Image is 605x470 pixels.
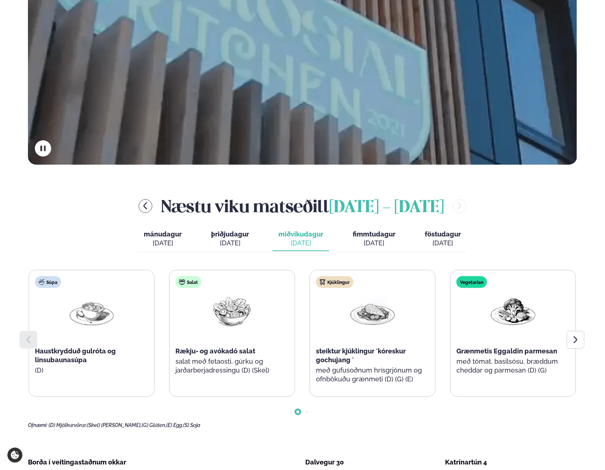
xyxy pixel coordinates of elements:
span: (Skel) [PERSON_NAME], [87,422,142,428]
img: Soup.png [68,294,115,328]
span: Rækju- og avókadó salat [175,347,255,355]
span: Go to slide 1 [296,410,299,413]
div: Salat [175,276,202,288]
button: mánudagur [DATE] [138,227,188,251]
span: fimmtudagur [353,230,395,238]
button: þriðjudagur [DATE] [205,227,255,251]
span: (G) Glúten, [142,422,166,428]
img: Salad.png [209,294,256,328]
p: (D) [35,366,148,375]
button: miðvikudagur [DATE] [273,227,329,251]
p: með gufusoðnum hrísgrjónum og ofnbökuðu grænmeti (D) (G) (E) [316,366,429,384]
span: föstudagur [425,230,461,238]
button: fimmtudagur [DATE] [347,227,401,251]
span: þriðjudagur [211,230,249,238]
img: salad.svg [179,279,185,285]
img: Chicken-breast.png [349,294,396,328]
div: [DATE] [211,239,249,248]
span: mánudagur [144,230,182,238]
img: Vegan.png [490,294,537,328]
span: (E) Egg, [166,422,183,428]
span: (D) Mjólkurvörur, [49,422,87,428]
button: menu-btn-right [453,199,466,213]
span: Ofnæmi: [28,422,47,428]
div: Súpa [35,276,61,288]
span: miðvikudagur [278,230,323,238]
p: með tómat, basilsósu, bræddum cheddar og parmesan (D) (G) [456,357,570,375]
span: Haustkrydduð gulróta og linsubaunasúpa [35,347,116,364]
span: [DATE] - [DATE] [329,200,444,216]
img: soup.svg [39,279,45,285]
div: [DATE] [144,239,182,248]
span: Borða í veitingastaðnum okkar [28,458,126,466]
div: [DATE] [425,239,461,248]
h2: Næstu viku matseðill [161,194,444,218]
span: (S) Soja [183,422,200,428]
button: menu-btn-left [139,199,152,213]
a: Cookie settings [7,448,22,463]
div: [DATE] [353,239,395,248]
div: Kjúklingur [316,276,353,288]
span: Grænmetis Eggaldin parmesan [456,347,557,355]
span: Go to slide 2 [305,410,308,413]
div: [DATE] [278,239,323,248]
img: chicken.svg [320,279,325,285]
div: Vegetarian [456,276,487,288]
div: Katrínartún 4 [445,458,577,467]
button: föstudagur [DATE] [419,227,467,251]
div: Dalvegur 30 [305,458,437,467]
span: steiktur kjúklingur ´kóreskur gochujang ´ [316,347,406,364]
p: salat með fetaosti, gúrku og jarðarberjadressingu (D) (Skel) [175,357,289,375]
